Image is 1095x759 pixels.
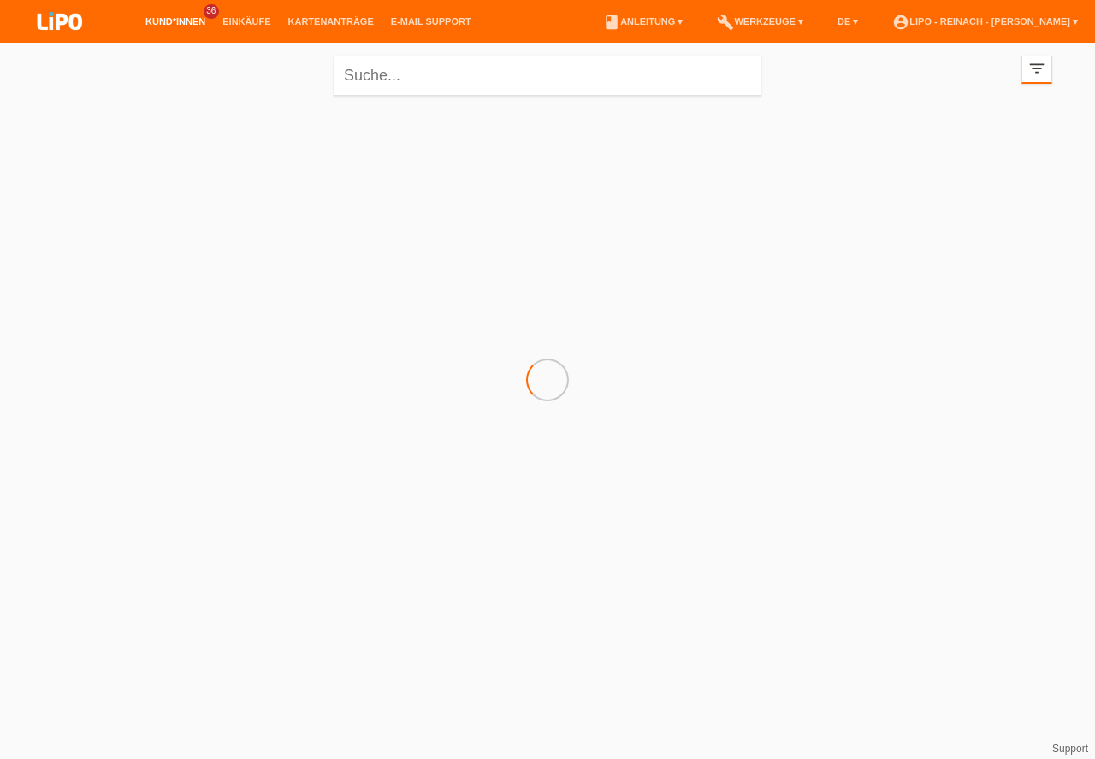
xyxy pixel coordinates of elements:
[214,16,279,27] a: Einkäufe
[17,35,103,48] a: LIPO pay
[595,16,691,27] a: bookAnleitung ▾
[280,16,382,27] a: Kartenanträge
[892,14,909,31] i: account_circle
[382,16,480,27] a: E-Mail Support
[137,16,214,27] a: Kund*innen
[708,16,812,27] a: buildWerkzeuge ▾
[603,14,620,31] i: book
[884,16,1086,27] a: account_circleLIPO - Reinach - [PERSON_NAME] ▾
[1027,59,1046,78] i: filter_list
[1052,743,1088,755] a: Support
[334,56,761,96] input: Suche...
[204,4,219,19] span: 36
[829,16,867,27] a: DE ▾
[717,14,734,31] i: build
